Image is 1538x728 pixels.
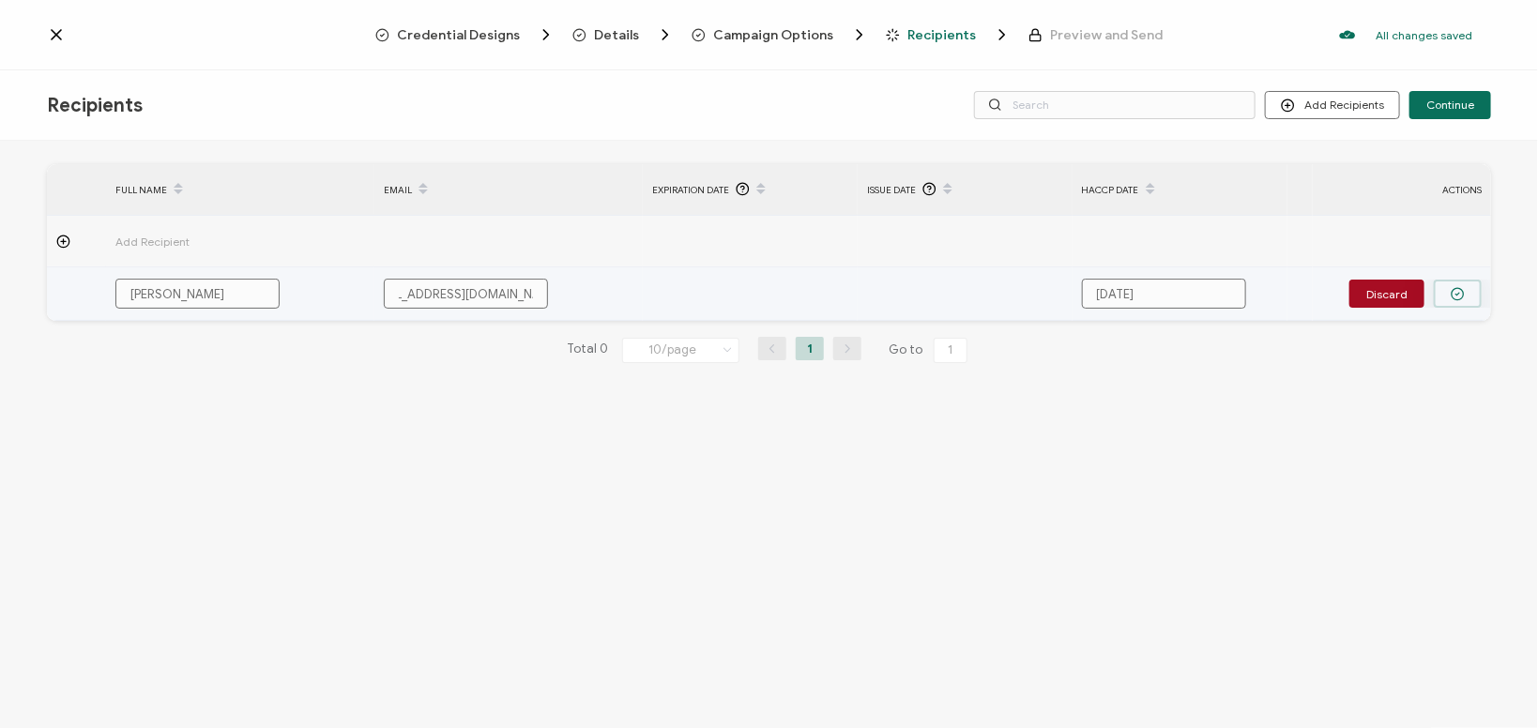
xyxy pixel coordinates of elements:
span: Continue [1426,99,1474,111]
button: Add Recipients [1265,91,1400,119]
span: Preview and Send [1028,28,1163,42]
span: Recipients [47,94,143,117]
span: Details [594,28,639,42]
span: Recipients [886,25,1012,44]
span: Total 0 [567,337,608,363]
input: someone@example.com [384,279,548,309]
input: Jane Doe [115,279,280,309]
div: Breadcrumb [375,25,1163,44]
div: HACCP Date [1073,174,1287,205]
span: Recipients [907,28,976,42]
div: FULL NAME [106,174,374,205]
span: Details [572,25,675,44]
span: Expiration Date [652,179,729,201]
span: Preview and Send [1050,28,1163,42]
span: Issue Date [867,179,916,201]
div: EMAIL [374,174,643,205]
input: Search [974,91,1256,119]
span: Go to [889,337,971,363]
button: Discard [1349,280,1424,308]
div: ACTIONS [1313,179,1491,201]
span: Add Recipient [115,231,294,252]
span: Campaign Options [692,25,869,44]
button: Continue [1409,91,1491,119]
span: Credential Designs [397,28,520,42]
p: All changes saved [1376,28,1472,42]
input: Select [622,338,739,363]
li: 1 [796,337,824,360]
span: Credential Designs [375,25,556,44]
iframe: Chat Widget [1444,638,1538,728]
span: Campaign Options [713,28,833,42]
